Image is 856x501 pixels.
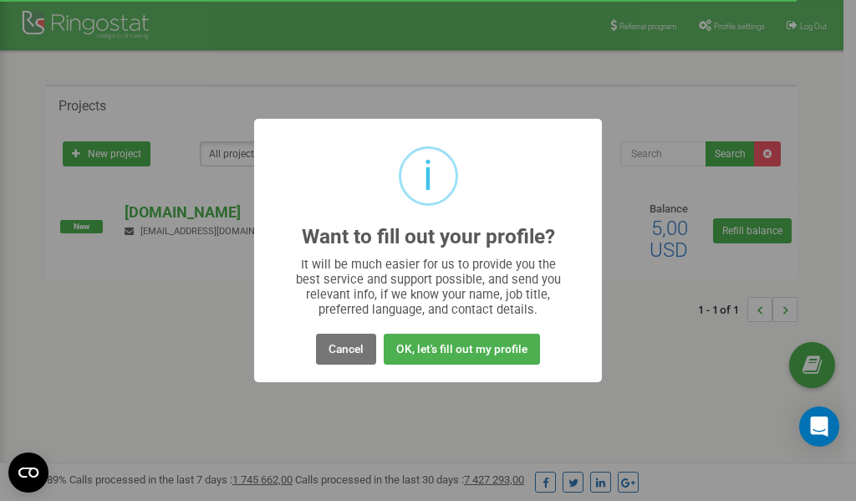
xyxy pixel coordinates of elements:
div: i [423,149,433,203]
div: Open Intercom Messenger [799,406,839,447]
button: OK, let's fill out my profile [384,334,540,365]
button: Open CMP widget [8,452,48,493]
h2: Want to fill out your profile? [302,226,555,248]
button: Cancel [316,334,376,365]
div: It will be much easier for us to provide you the best service and support possible, and send you ... [288,257,569,317]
